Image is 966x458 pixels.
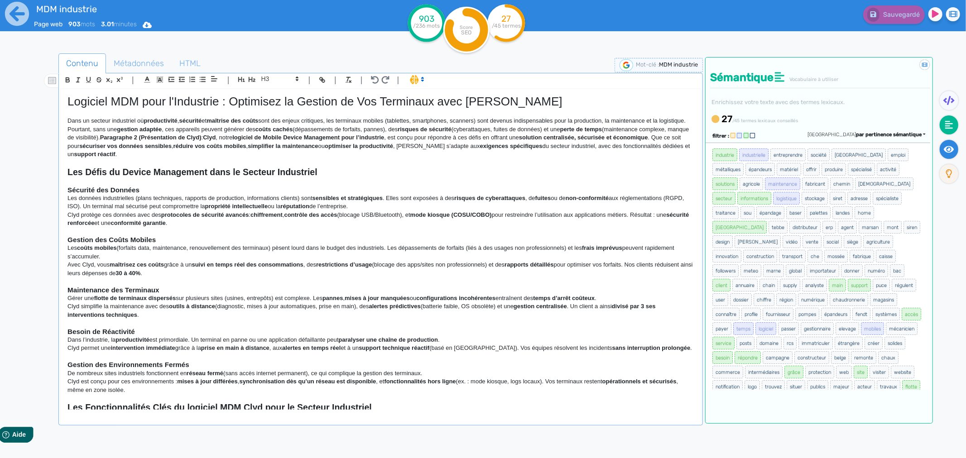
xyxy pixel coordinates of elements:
strong: outils à distance [169,303,215,310]
strong: coûts mobiles [77,244,116,251]
span: campagne [763,351,793,364]
strong: protocoles de sécurité avancés [161,211,249,218]
span: vidéo [783,235,801,248]
tspan: /236 mots [413,23,440,29]
strong: fuites [535,195,551,201]
span: agent [838,221,857,234]
span: Vocabulaire à utiliser [789,76,838,82]
span: industrielle [739,148,769,161]
tspan: Score [460,24,473,30]
span: client [712,279,731,291]
span: Contenu [59,51,106,76]
p: Dans un secteur industriel où , et sont des enjeux critiques, les terminaux mobiles (tablettes, s... [67,117,694,158]
span: | [132,74,134,86]
small: Enrichissez votre texte avec des termes lexicaux. [710,99,845,105]
span: emploi [888,148,908,161]
a: Métadonnées [106,53,172,74]
span: Aide [46,7,60,14]
strong: Paragraphe 2 (Présentation de Clyd) [100,134,202,141]
span: puce [873,279,890,291]
span: spécialisé [848,163,875,176]
strong: alertes prédictives [369,303,421,310]
tspan: 903 [419,14,434,24]
span: Aligment [208,73,221,84]
span: par pertinence sémantique [856,132,922,138]
span: épandage [756,206,784,219]
span: bac [890,264,904,277]
span: siret [830,192,846,205]
span: notification [712,380,743,393]
span: solides [884,337,905,349]
span: numérique [798,293,828,306]
span: service [712,337,735,349]
span: distributeur [789,221,821,234]
span: protection [805,366,834,378]
span: publics [807,380,828,393]
img: website_grey.svg [14,24,22,31]
strong: sécuriser vos données sensibles [79,143,172,149]
span: métalliques [712,163,744,176]
p: Clyd protège ces données avec des : , (blocage USB/Bluetooth), et pour restreindre l’utilisation ... [67,211,694,228]
strong: mises à jour différées [177,378,238,385]
span: stockage [802,192,828,205]
span: entreprendre [770,148,806,161]
strong: fonctionnalités hors ligne [384,378,456,385]
div: Domaine [47,53,70,59]
span: créer [865,337,883,349]
span: [GEOGRAPHIC_DATA] [712,221,767,234]
span: chaux [878,351,899,364]
strong: non-conformité [566,195,609,201]
span: logiciel [755,322,776,335]
span: maintenance [765,177,800,190]
span: belge [831,351,849,364]
span: [PERSON_NAME] [735,235,781,248]
strong: synchronisation dès qu’un réseau est disponible [240,378,376,385]
tspan: SEO [461,29,471,36]
span: supply [780,279,800,291]
span: | [360,74,363,86]
a: HTML [172,53,208,74]
span: chiffre [754,293,774,306]
span: pompes [795,308,819,320]
strong: 30 à 40% [115,270,140,277]
span: minutes [101,20,137,28]
strong: chiffrement [250,211,283,218]
span: Sauvegardé [883,11,920,19]
strong: optimiser la productivité [325,143,393,149]
span: mossée [824,250,848,262]
strong: mises à jour manquées [345,295,410,301]
p: Gérer une sur plusieurs sites (usines, entrepôts) est complexe. Les , ou entraînent des . [67,294,694,302]
span: user [712,293,728,306]
span: constructeur [794,351,829,364]
strong: sans interruption prolongée [612,344,691,351]
span: solutions [712,177,738,190]
strong: perte de temps [560,126,602,133]
span: mécanicien [886,322,918,335]
strong: prise en main à distance [201,344,269,351]
span: industrie [712,148,737,161]
span: donner [841,264,863,277]
p: Les (forfaits data, maintenance, renouvellement des terminaux) pèsent lourd dans le budget des in... [67,244,694,261]
b: 3.01 [101,20,114,28]
span: activité [877,163,899,176]
strong: alertes en temps réel [282,344,341,351]
span: accès [902,308,921,320]
strong: restrictions d’usage [316,261,372,268]
span: chaudronnerie [830,293,868,306]
span: | [334,74,336,86]
span: agriculture [863,235,893,248]
p: Les données industrielles (plans techniques, rapports de production, informations clients) sont .... [67,194,694,211]
span: meteo [740,264,761,277]
span: besoin [712,351,733,364]
strong: solution centralisée, sécurisée et économique [519,134,648,141]
span: intermédiaires [745,366,783,378]
span: profile [741,308,761,320]
span: secteur [712,192,735,205]
span: baser [786,206,805,219]
strong: divisé par 3 ses interventions techniques [67,303,657,318]
span: temps [733,322,754,335]
strong: rapports détaillés [505,261,553,268]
